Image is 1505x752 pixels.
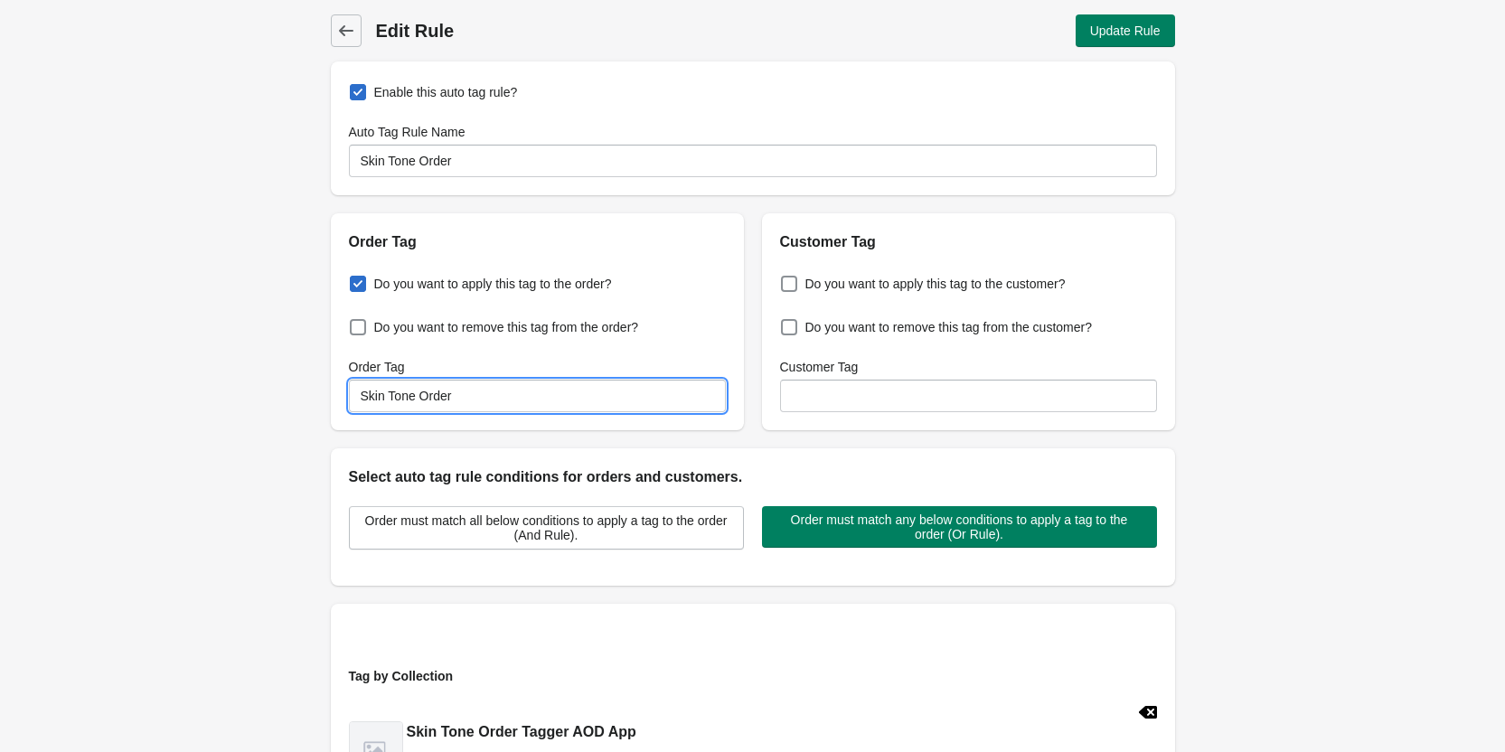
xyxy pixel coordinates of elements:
[805,275,1066,293] span: Do you want to apply this tag to the customer?
[776,512,1143,541] span: Order must match any below conditions to apply a tag to the order (Or Rule).
[407,721,636,743] h2: Skin Tone Order Tagger AOD App
[374,83,518,101] span: Enable this auto tag rule?
[374,318,639,336] span: Do you want to remove this tag from the order?
[349,506,744,550] button: Order must match all below conditions to apply a tag to the order (And Rule).
[349,231,726,253] h2: Order Tag
[349,123,466,141] label: Auto Tag Rule Name
[364,513,729,542] span: Order must match all below conditions to apply a tag to the order (And Rule).
[805,318,1092,336] span: Do you want to remove this tag from the customer?
[762,506,1157,548] button: Order must match any below conditions to apply a tag to the order (Or Rule).
[374,275,612,293] span: Do you want to apply this tag to the order?
[780,231,1157,253] h2: Customer Tag
[1076,14,1175,47] button: Update Rule
[349,358,405,376] label: Order Tag
[349,669,454,683] span: Tag by Collection
[376,18,750,43] h1: Edit Rule
[349,466,1157,488] h2: Select auto tag rule conditions for orders and customers.
[780,358,859,376] label: Customer Tag
[1090,23,1161,38] span: Update Rule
